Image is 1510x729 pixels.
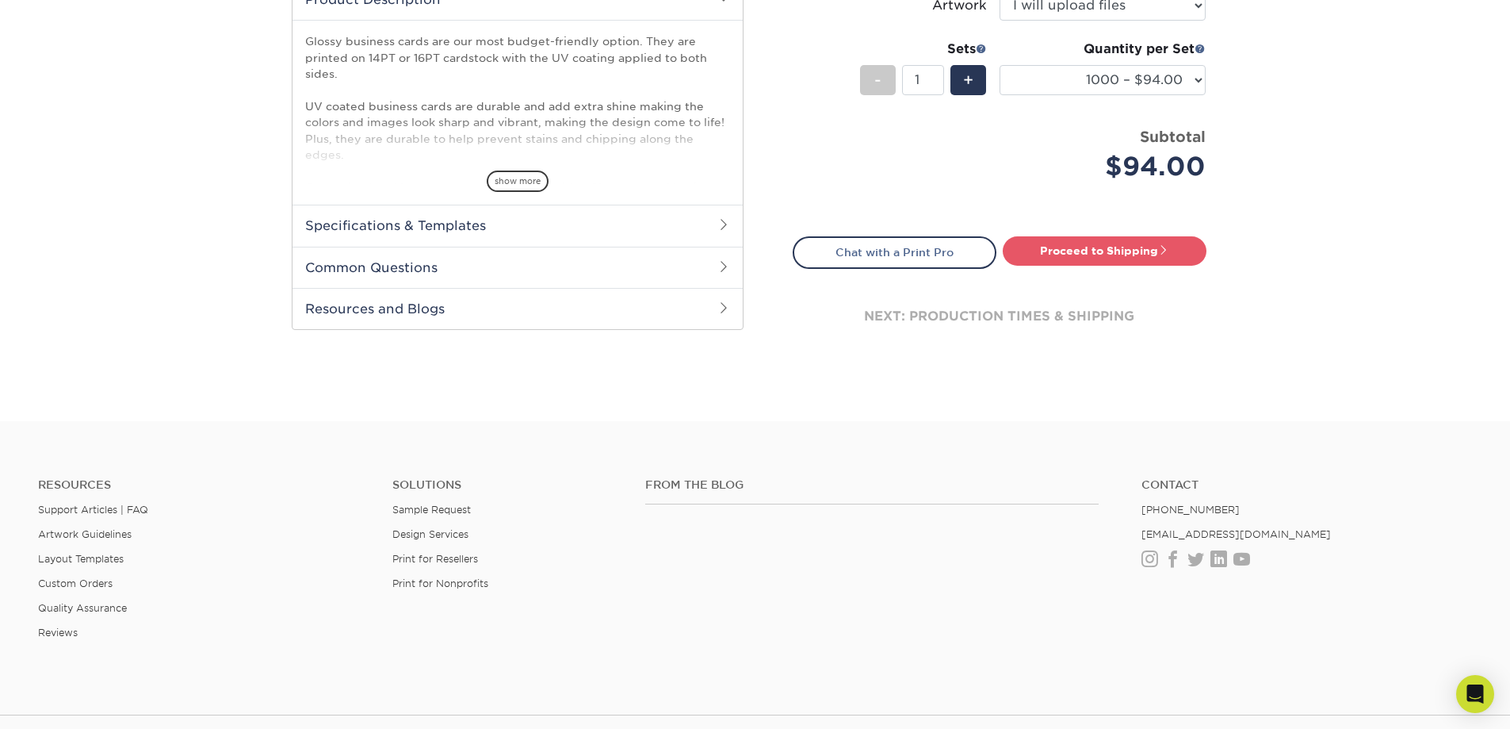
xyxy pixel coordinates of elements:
a: Sample Request [392,504,471,516]
a: Custom Orders [38,577,113,589]
a: [PHONE_NUMBER] [1141,504,1240,516]
div: next: production times & shipping [793,269,1206,364]
div: Open Intercom Messenger [1456,675,1494,713]
a: Print for Nonprofits [392,577,488,589]
a: Support Articles | FAQ [38,504,148,516]
a: Reviews [38,627,78,639]
div: Quantity per Set [1000,40,1206,59]
span: + [963,68,973,92]
h2: Common Questions [292,247,743,288]
strong: Subtotal [1140,128,1206,145]
div: $94.00 [1011,148,1206,186]
h4: From the Blog [645,478,1099,492]
h2: Resources and Blogs [292,288,743,329]
span: - [874,68,881,92]
p: Glossy business cards are our most budget-friendly option. They are printed on 14PT or 16PT cards... [305,33,730,244]
div: Sets [860,40,987,59]
a: Print for Resellers [392,553,478,565]
h4: Resources [38,478,369,492]
a: Layout Templates [38,553,124,565]
h4: Solutions [392,478,621,492]
a: Chat with a Print Pro [793,236,996,268]
a: Contact [1141,478,1472,492]
a: [EMAIL_ADDRESS][DOMAIN_NAME] [1141,528,1331,540]
a: Artwork Guidelines [38,528,132,540]
a: Design Services [392,528,468,540]
a: Proceed to Shipping [1003,236,1206,265]
a: Quality Assurance [38,602,127,614]
span: show more [487,171,549,192]
h2: Specifications & Templates [292,205,743,246]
